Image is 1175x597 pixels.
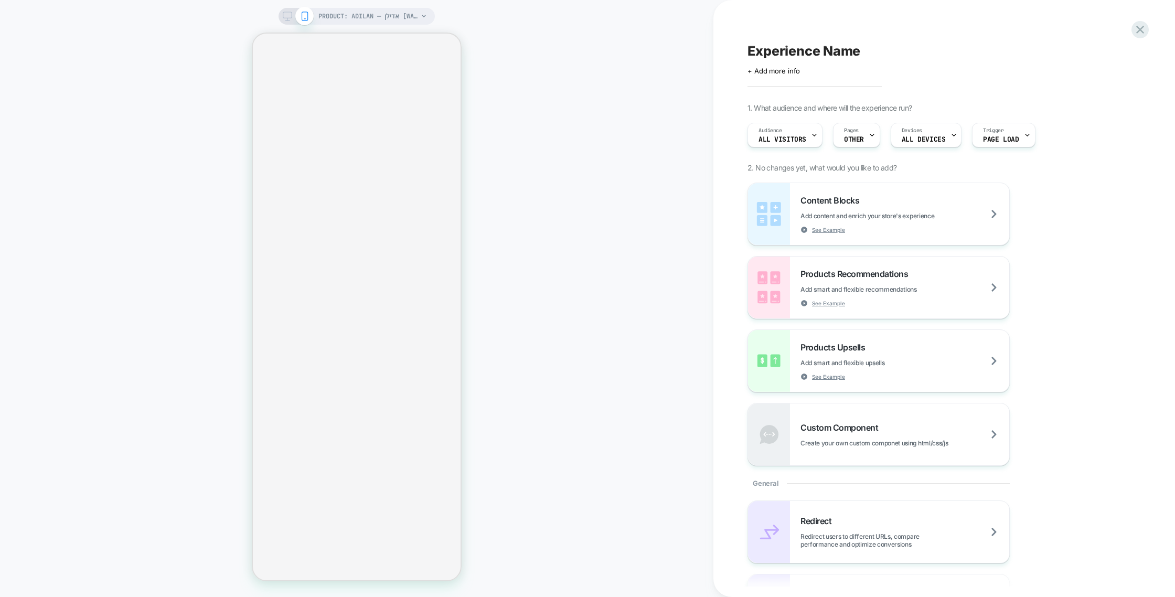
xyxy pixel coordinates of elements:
span: Products Upsells [800,342,870,353]
span: All Visitors [759,136,806,143]
span: Add smart and flexible recommendations [800,285,969,293]
span: Create your own custom componet using html/css/js [800,439,1000,447]
span: OTHER [844,136,864,143]
span: Page Load [983,136,1019,143]
span: Add content and enrich your store's experience [800,212,987,220]
span: Pages [844,127,859,134]
span: 2. No changes yet, what would you like to add? [747,163,896,172]
span: ALL DEVICES [902,136,945,143]
span: + Add more info [747,67,800,75]
span: 1. What audience and where will the experience run? [747,103,912,112]
span: Content Blocks [800,195,864,206]
span: Add smart and flexible upsells [800,359,937,367]
span: Redirect users to different URLs, compare performance and optimize conversions [800,532,1009,548]
span: Redirect [800,516,837,526]
span: Audience [759,127,782,134]
div: General [747,466,1010,500]
span: Trigger [983,127,1003,134]
span: Products Recommendations [800,269,913,279]
span: See Example [812,300,845,307]
span: See Example [812,226,845,233]
span: PRODUCT: Adilan — אדילן [wall piece] [318,8,418,25]
span: Experience Name [747,43,860,59]
span: Custom Component [800,422,883,433]
span: Devices [902,127,922,134]
span: See Example [812,373,845,380]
